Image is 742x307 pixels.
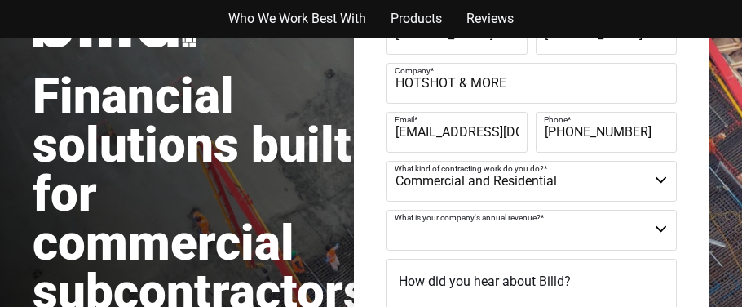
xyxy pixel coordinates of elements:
[466,8,514,29] a: Reviews
[544,115,568,124] span: Phone
[395,66,431,75] span: Company
[228,8,366,29] a: Who We Work Best With
[399,274,571,289] span: How did you hear about Billd?
[391,8,442,29] a: Products
[395,115,414,124] span: Email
